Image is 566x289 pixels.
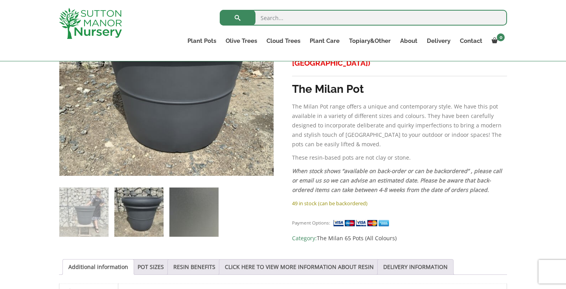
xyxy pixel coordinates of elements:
em: When stock shows “available on back-order or can be backordered” , please call or email us so we ... [292,167,502,193]
small: Payment Options: [292,220,330,226]
p: The Milan Pot range offers a unique and contemporary style. We have this pot available in a varie... [292,102,507,149]
a: 0 [487,35,507,46]
span: 0 [497,33,505,41]
a: Topiary&Other [344,35,395,46]
img: logo [59,8,122,39]
a: Plant Care [305,35,344,46]
img: The Milan Pot 65 Colour Charcoal - Image 3 [169,188,219,237]
a: Additional information [68,260,128,274]
img: payment supported [333,219,392,227]
img: The Milan Pot 65 Colour Charcoal - Image 2 [114,188,164,237]
a: POT SIZES [138,260,164,274]
a: Contact [455,35,487,46]
a: Cloud Trees [262,35,305,46]
img: The Milan Pot 65 Colour Charcoal [59,188,108,237]
a: CLICK HERE TO VIEW MORE INFORMATION ABOUT RESIN [225,260,374,274]
a: The Milan 65 Pots (All Colours) [317,234,397,242]
a: RESIN BENEFITS [173,260,215,274]
a: About [395,35,422,46]
a: Olive Trees [221,35,262,46]
strong: The Milan Pot [292,83,364,96]
a: DELIVERY INFORMATION [383,260,448,274]
p: These resin-based pots are not clay or stone. [292,153,507,162]
span: Category: [292,234,507,243]
a: Delivery [422,35,455,46]
p: 49 in stock (can be backordered) [292,199,507,208]
input: Search... [220,10,507,26]
a: Plant Pots [183,35,221,46]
